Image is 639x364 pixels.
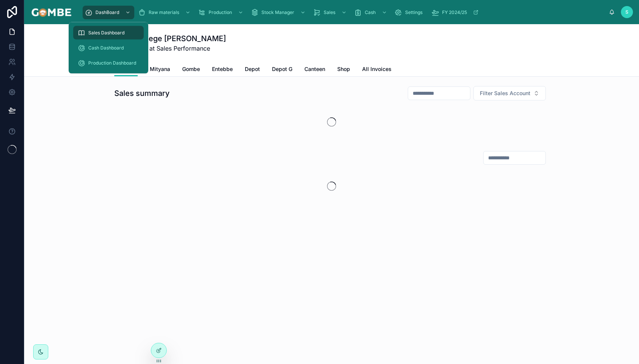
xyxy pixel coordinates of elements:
span: Settings [405,9,422,15]
a: DashBoard [83,6,134,19]
span: Shop [337,65,350,73]
span: Depot [245,65,260,73]
span: Cash [365,9,376,15]
a: Stock Manager [249,6,309,19]
span: Raw materials [149,9,179,15]
span: FY 2024/25 [442,9,467,15]
span: Sales [324,9,335,15]
a: Canteen [304,62,325,77]
h1: Hi, Ssendege [PERSON_NAME] [114,33,226,44]
button: Select Button [473,86,546,100]
span: Canteen [304,65,325,73]
a: Sales Dashboard [73,26,144,40]
span: Mityana [150,65,170,73]
span: All Invoices [362,65,392,73]
span: Sales Dashboard [88,30,124,36]
a: Gombe [182,62,200,77]
a: Production [196,6,247,19]
a: All Invoices [362,62,392,77]
a: Settings [392,6,428,19]
span: Depot G [272,65,292,73]
a: Cash [352,6,391,19]
a: Raw materials [136,6,194,19]
span: Production Dashboard [88,60,136,66]
a: Cash Dashboard [73,41,144,55]
a: Depot G [272,62,292,77]
span: Take a look at Sales Performance [114,44,226,53]
img: App logo [30,6,73,18]
span: DashBoard [95,9,119,15]
a: Mityana [150,62,170,77]
span: Stock Manager [261,9,294,15]
div: scrollable content [79,4,609,20]
a: Entebbe [212,62,233,77]
a: Depot [245,62,260,77]
span: Filter Sales Account [480,89,530,97]
h1: Sales summary [114,88,170,99]
a: FY 2024/25 [429,6,482,19]
a: Sales [311,6,350,19]
span: Cash Dashboard [88,45,124,51]
span: Production [209,9,232,15]
a: Shop [337,62,350,77]
span: Entebbe [212,65,233,73]
a: Production Dashboard [73,56,144,70]
span: Gombe [182,65,200,73]
span: S [625,9,628,15]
